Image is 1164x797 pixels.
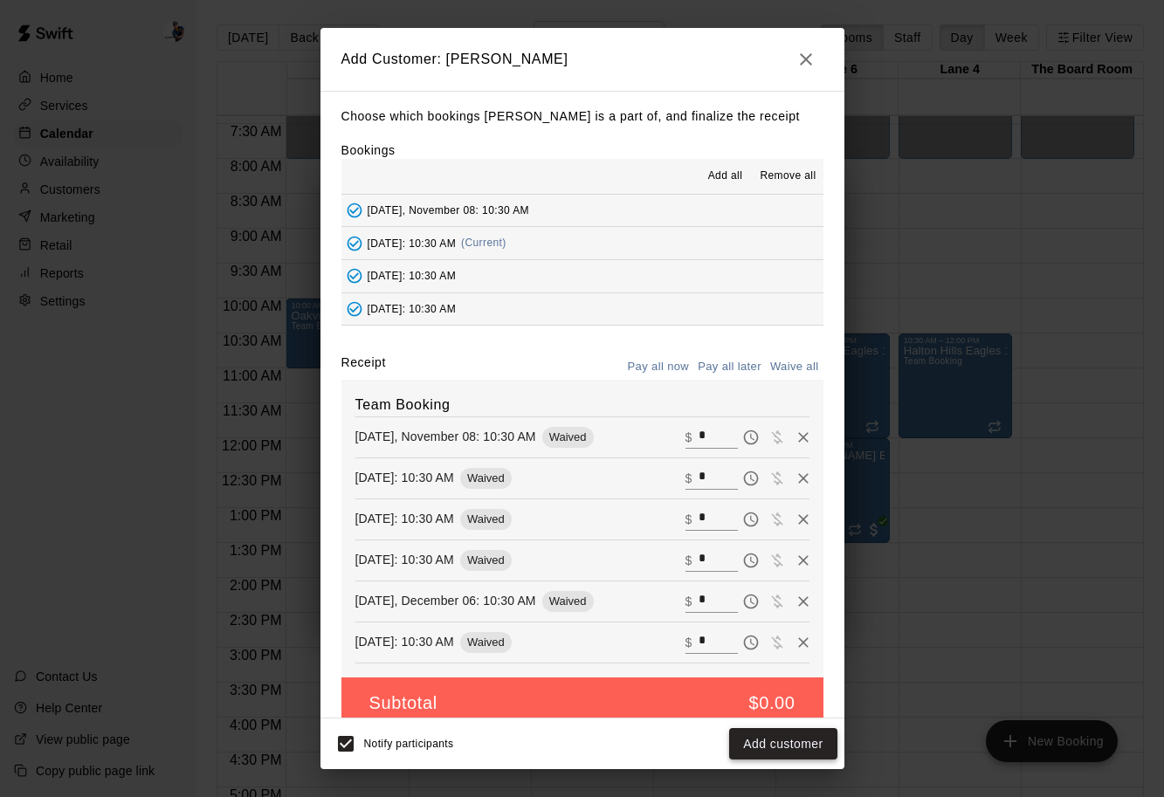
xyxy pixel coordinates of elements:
p: [DATE], December 06: 10:30 AM [355,592,536,609]
button: Added - Collect Payment [341,296,368,322]
label: Receipt [341,354,386,381]
p: $ [685,429,692,446]
p: $ [685,511,692,528]
span: Waive payment [764,634,790,649]
p: Choose which bookings [PERSON_NAME] is a part of, and finalize the receipt [341,106,823,127]
button: Added - Collect Payment[DATE], November 08: 10:30 AM [341,195,823,227]
span: Pay later [738,429,764,443]
h6: Team Booking [355,394,809,416]
button: Waive all [766,354,823,381]
span: [DATE], November 08: 10:30 AM [368,203,529,216]
span: Waive payment [764,470,790,484]
span: Waived [542,430,594,443]
button: Remove [790,506,816,532]
button: Added - Collect Payment [341,263,368,289]
button: Remove [790,424,816,450]
span: Waived [542,594,594,608]
h2: Add Customer: [PERSON_NAME] [320,28,844,91]
h5: $0.00 [748,691,795,715]
button: Remove all [753,162,823,190]
h5: Subtotal [369,691,437,715]
button: Added - Collect Payment[DATE]: 10:30 AM [341,293,823,326]
span: Remove all [760,168,816,185]
p: $ [685,470,692,487]
span: Waive payment [764,552,790,567]
p: [DATE], November 08: 10:30 AM [355,428,536,445]
label: Bookings [341,143,396,157]
button: Added - Collect Payment[DATE]: 10:30 AM(Current) [341,227,823,259]
button: Added - Collect Payment[DATE]: 10:30 AM [341,260,823,292]
p: [DATE]: 10:30 AM [355,633,454,650]
p: [DATE]: 10:30 AM [355,551,454,568]
span: Waive payment [764,429,790,443]
span: Add all [708,168,743,185]
button: Remove [790,465,816,491]
span: Waived [460,553,512,567]
p: $ [685,634,692,651]
span: [DATE]: 10:30 AM [368,270,457,282]
p: [DATE]: 10:30 AM [355,469,454,486]
p: $ [685,593,692,610]
span: [DATE]: 10:30 AM [368,237,457,249]
span: Pay later [738,511,764,526]
button: Added - Collect Payment [341,230,368,257]
button: Pay all now [623,354,694,381]
button: Remove [790,588,816,615]
button: Added - Collect Payment [341,197,368,223]
span: Waived [460,512,512,526]
button: Remove [790,547,816,574]
span: Pay later [738,634,764,649]
span: Pay later [738,552,764,567]
span: Waive payment [764,593,790,608]
button: Add customer [729,728,837,760]
span: Waive payment [764,511,790,526]
span: Pay later [738,593,764,608]
p: $ [685,552,692,569]
span: Waived [460,636,512,649]
button: Pay all later [693,354,766,381]
span: Pay later [738,470,764,484]
span: Notify participants [364,738,454,750]
button: Add all [697,162,753,190]
p: [DATE]: 10:30 AM [355,510,454,527]
span: (Current) [461,237,506,249]
span: Waived [460,471,512,484]
button: Remove [790,629,816,656]
span: [DATE]: 10:30 AM [368,302,457,314]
